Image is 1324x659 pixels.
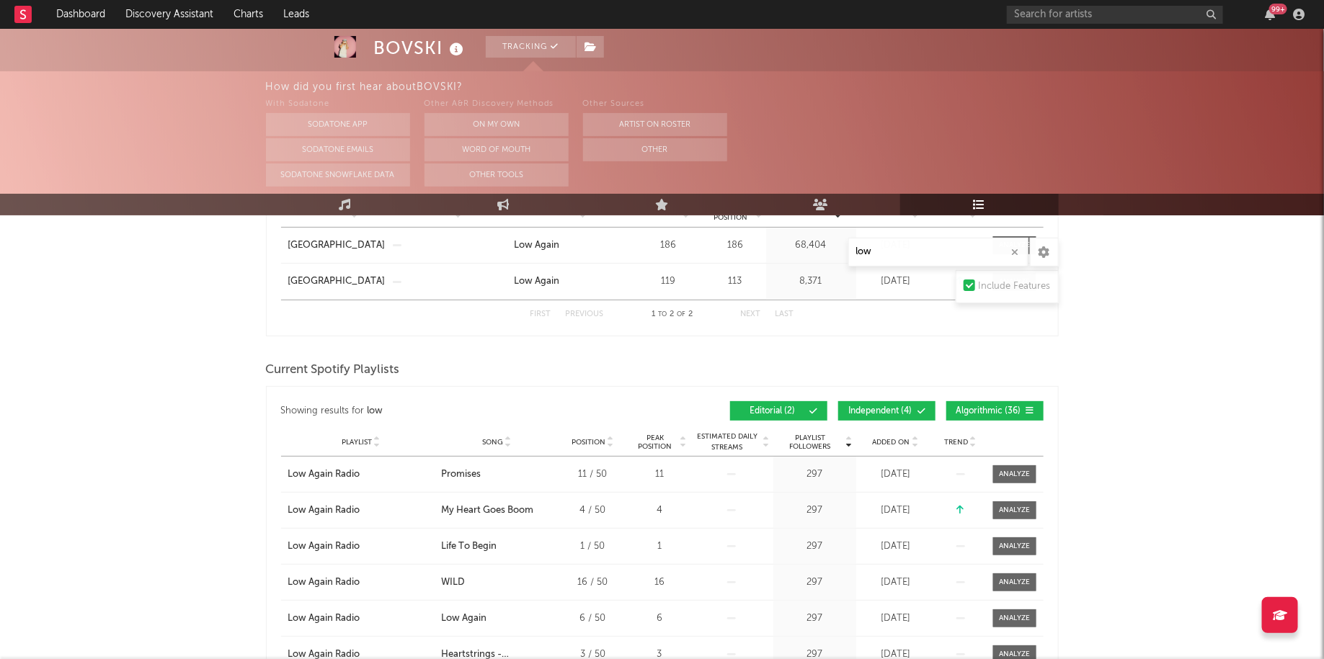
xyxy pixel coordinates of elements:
div: 99 + [1269,4,1287,14]
div: 6 [633,611,687,626]
span: Independent ( 4 ) [848,407,914,416]
div: 4 [633,503,687,518]
div: Low Again Radio [288,539,360,554]
div: WILD [441,575,465,590]
div: Low Again Radio [288,467,360,482]
div: [DATE] [860,503,932,518]
div: Include Features [979,278,1051,295]
div: 1 [633,539,687,554]
a: Low Again [515,274,629,289]
span: of [677,311,685,318]
button: Independent(4) [838,401,936,421]
div: [DATE] [860,575,932,590]
span: Peak Position [633,434,678,451]
a: [GEOGRAPHIC_DATA] [288,238,386,253]
a: Low Again Radio [288,539,434,554]
div: Other Sources [583,96,727,113]
div: BOVSKI [374,36,468,60]
button: Last [776,310,794,318]
div: Low Again Radio [288,503,360,518]
span: Playlist Followers [777,434,844,451]
div: Low Again Radio [288,575,360,590]
div: [DATE] [860,467,932,482]
div: 4 / 50 [561,503,626,518]
button: Sodatone Snowflake Data [266,163,410,187]
div: 297 [777,467,853,482]
span: Algorithmic ( 36 ) [956,407,1022,416]
div: [DATE] [860,611,932,626]
div: Low Again [515,238,560,253]
button: Artist on Roster [583,113,727,136]
button: First [530,310,551,318]
button: Algorithmic(36) [946,401,1044,421]
a: Low Again Radio [288,467,434,482]
div: 186 [636,238,701,253]
div: 297 [777,503,853,518]
div: 11 / 50 [561,467,626,482]
div: 6 / 50 [561,611,626,626]
div: Promises [441,467,481,482]
a: Low Again [515,238,629,253]
div: Low Again [441,611,486,626]
div: low [367,403,383,420]
div: 297 [777,539,853,554]
button: Sodatone Emails [266,138,410,161]
div: 1 / 50 [561,539,626,554]
span: to [658,311,667,318]
div: [DATE] [860,274,932,289]
span: Current Spotify Playlists [266,362,400,379]
button: Word Of Mouth [425,138,569,161]
div: Other A&R Discovery Methods [425,96,569,113]
a: Low Again Radio [288,575,434,590]
a: [GEOGRAPHIC_DATA] [288,274,386,289]
div: Low Again Radio [288,611,360,626]
span: Playlist [342,438,372,447]
button: Previous [566,310,604,318]
div: 186 [708,238,763,253]
div: 297 [777,575,853,590]
div: Showing results for [281,401,662,421]
div: Life To Begin [441,539,497,554]
a: Low Again Radio [288,503,434,518]
div: 16 / 50 [561,575,626,590]
button: Editorial(2) [730,401,827,421]
div: My Heart Goes Boom [441,503,533,518]
button: Tracking [486,36,576,58]
div: 11 [633,467,687,482]
div: 1 2 2 [633,306,712,323]
div: Low Again [515,274,560,289]
button: On My Own [425,113,569,136]
span: Trend [944,438,968,447]
div: 119 [636,274,701,289]
span: Editorial ( 2 ) [739,407,806,416]
button: Next [741,310,761,318]
button: 99+ [1265,9,1275,20]
div: 297 [777,611,853,626]
div: With Sodatone [266,96,410,113]
button: Other [583,138,727,161]
span: Estimated Daily Streams [694,431,761,453]
button: Other Tools [425,163,569,187]
span: Song [482,438,503,447]
div: [DATE] [860,539,932,554]
span: Added On [873,438,910,447]
div: 113 [708,274,763,289]
div: 8,371 [770,274,853,289]
input: Search for artists [1007,6,1223,24]
input: Search Playlists/Charts [848,238,1028,266]
button: Sodatone App [266,113,410,136]
span: Position [572,438,605,447]
div: 16 [633,575,687,590]
a: Low Again Radio [288,611,434,626]
div: 68,404 [770,238,853,253]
